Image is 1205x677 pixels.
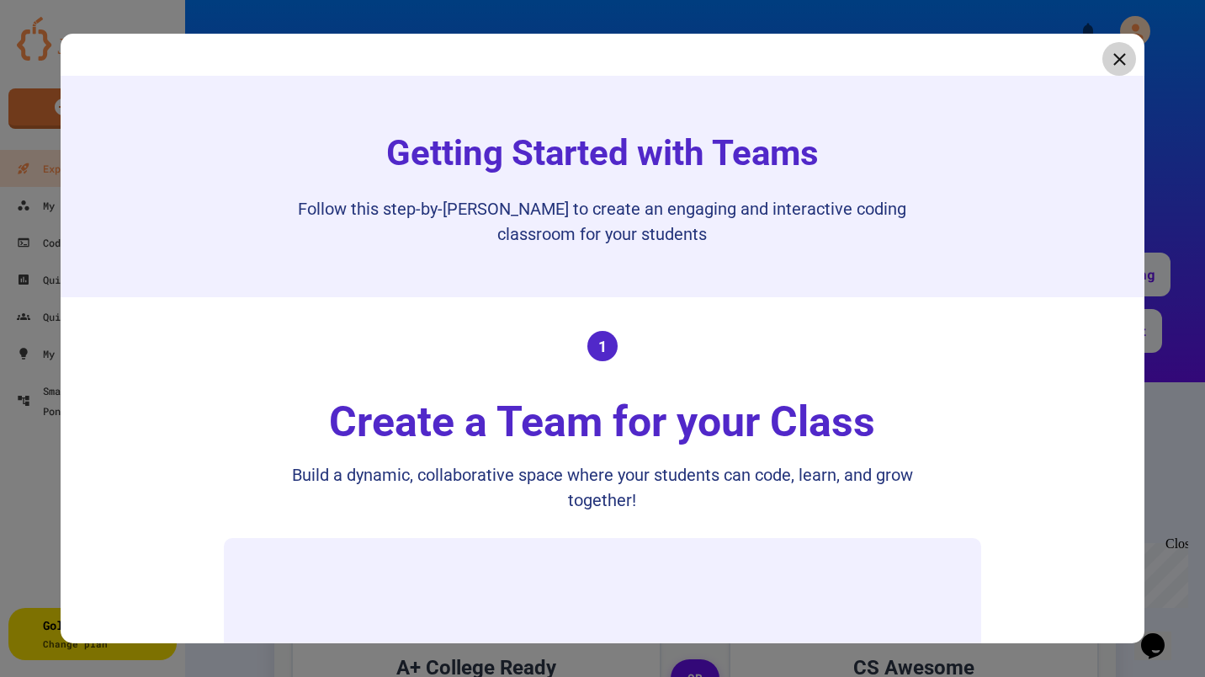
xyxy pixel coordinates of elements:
[266,462,939,513] div: Build a dynamic, collaborative space where your students can code, learn, and grow together!
[587,331,618,361] div: 1
[369,126,836,179] h1: Getting Started with Teams
[266,196,939,247] p: Follow this step-by-[PERSON_NAME] to create an engaging and interactive coding classroom for your...
[7,7,116,107] div: Chat with us now!Close
[312,391,892,454] div: Create a Team for your Class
